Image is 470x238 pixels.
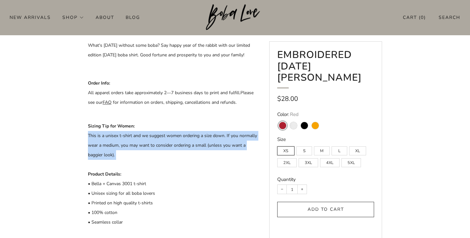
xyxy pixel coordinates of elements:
[299,155,320,167] div: 3XL
[88,80,110,86] strong: Order Info:
[341,158,361,167] label: 5XL
[88,123,136,129] strong: Sizing Tip for Women:
[277,111,374,118] legend: Color:
[277,146,294,155] label: XS
[88,42,250,58] span: What's [DATE] without some boba? Say happy year of the rabbit with our limited edition [DATE] bob...
[88,90,254,105] span: Please see our
[88,171,121,177] strong: Product Details:
[206,4,264,30] img: Boba Love
[88,90,167,96] span: All apparel orders take approximately 2
[298,185,307,194] button: Increase item quantity by one
[341,155,363,167] div: 5XL
[421,14,424,21] items-count: 0
[312,122,319,129] variant-swatch: Gold
[277,94,298,103] span: $28.00
[277,155,299,167] div: 2XL
[278,185,286,194] button: Reduce item quantity by one
[88,133,257,158] span: This is a unisex t-shirt and we suggest women ordering a size down. If you normally wear a medium...
[299,158,318,167] label: 3XL
[290,122,297,129] variant-swatch: White
[296,144,314,155] div: S
[290,111,299,118] span: Red
[126,12,140,22] a: Blog
[308,206,344,212] span: Add to cart
[277,136,374,143] legend: Size
[103,99,112,105] a: FAQ
[320,155,341,167] div: 4XL
[320,158,340,167] label: 4XL
[62,12,84,22] a: Shop
[167,90,240,96] span: —7 business days to print and fulfill.
[206,4,264,31] a: Boba Love
[349,144,368,155] div: XL
[113,99,237,105] span: for information on orders, shipping, cancellations and refunds.
[10,12,51,22] a: New Arrivals
[314,146,330,155] label: M
[277,49,374,88] h1: Embroidered [DATE] [PERSON_NAME]
[403,12,426,23] a: Cart
[332,146,347,155] label: L
[277,144,296,155] div: XS
[314,144,332,155] div: M
[279,122,286,129] variant-swatch: Red
[96,12,114,22] a: About
[439,12,460,23] a: Search
[301,122,308,129] variant-swatch: Black
[277,158,297,167] label: 2XL
[349,146,366,155] label: XL
[277,202,374,217] button: Add to cart
[296,146,312,155] label: S
[332,144,349,155] div: L
[277,176,296,183] label: Quantity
